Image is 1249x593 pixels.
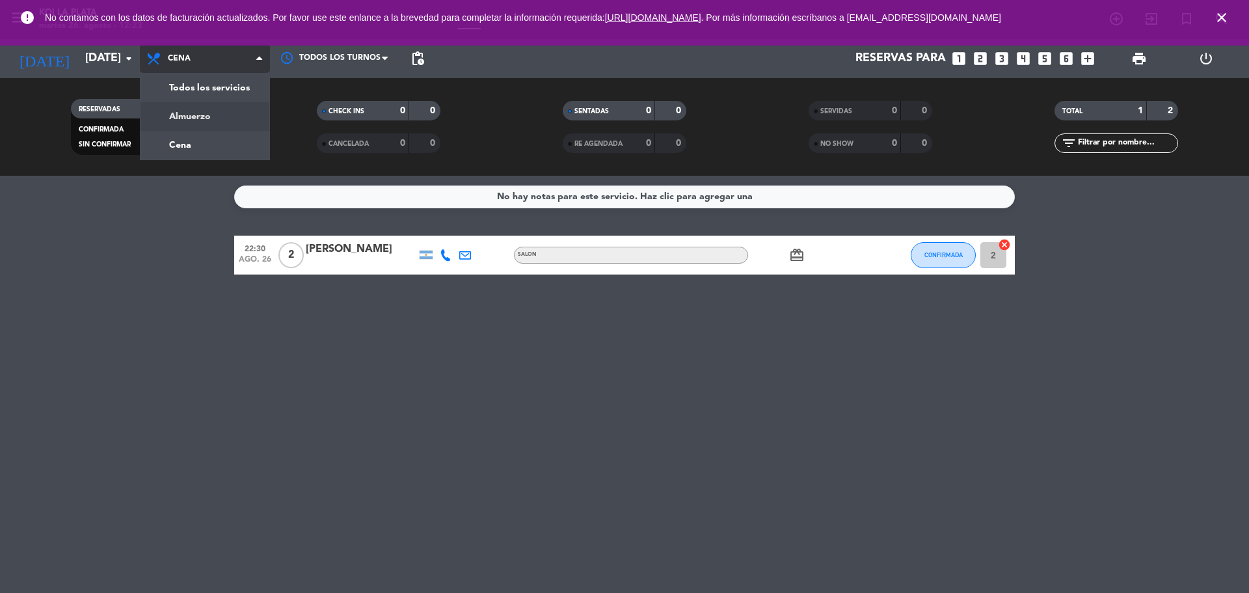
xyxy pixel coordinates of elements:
i: error [20,10,35,25]
span: print [1131,51,1147,66]
strong: 0 [892,106,897,115]
strong: 0 [646,106,651,115]
strong: 1 [1138,106,1143,115]
span: CONFIRMADA [924,251,963,258]
strong: 0 [922,106,930,115]
i: close [1214,10,1229,25]
a: Todos los servicios [141,74,269,102]
i: power_settings_new [1198,51,1214,66]
span: Reservas para [855,52,946,65]
span: Cena [168,54,191,63]
span: ago. 26 [239,255,271,270]
i: looks_6 [1058,50,1075,67]
div: No hay notas para este servicio. Haz clic para agregar una [497,189,753,204]
span: SIN CONFIRMAR [79,141,131,148]
span: RE AGENDADA [574,141,623,147]
i: card_giftcard [789,247,805,263]
a: [URL][DOMAIN_NAME] [605,12,701,23]
strong: 0 [676,106,684,115]
span: CHECK INS [329,108,364,115]
i: cancel [998,238,1011,251]
strong: 2 [1168,106,1175,115]
input: Filtrar por nombre... [1077,136,1177,150]
span: SENTADAS [574,108,609,115]
i: looks_4 [1015,50,1032,67]
strong: 0 [400,139,405,148]
i: [DATE] [10,44,79,73]
span: 2 [278,242,304,268]
button: CONFIRMADA [911,242,976,268]
div: LOG OUT [1172,39,1239,78]
i: arrow_drop_down [121,51,137,66]
span: CANCELADA [329,141,369,147]
span: 22:30 [239,240,271,255]
i: looks_two [972,50,989,67]
strong: 0 [430,139,438,148]
span: TOTAL [1062,108,1082,115]
span: CONFIRMADA [79,126,124,133]
i: looks_3 [993,50,1010,67]
a: . Por más información escríbanos a [EMAIL_ADDRESS][DOMAIN_NAME] [701,12,1001,23]
i: filter_list [1061,135,1077,151]
i: looks_one [950,50,967,67]
i: looks_5 [1036,50,1053,67]
span: pending_actions [410,51,425,66]
span: No contamos con los datos de facturación actualizados. Por favor use este enlance a la brevedad p... [45,12,1001,23]
div: [PERSON_NAME] [306,241,416,258]
span: NO SHOW [820,141,853,147]
strong: 0 [646,139,651,148]
strong: 0 [892,139,897,148]
strong: 0 [922,139,930,148]
i: add_box [1079,50,1096,67]
span: SERVIDAS [820,108,852,115]
span: RESERVADAS [79,106,120,113]
strong: 0 [676,139,684,148]
a: Cena [141,131,269,159]
span: SALON [518,252,537,257]
strong: 0 [400,106,405,115]
strong: 0 [430,106,438,115]
a: Almuerzo [141,102,269,131]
